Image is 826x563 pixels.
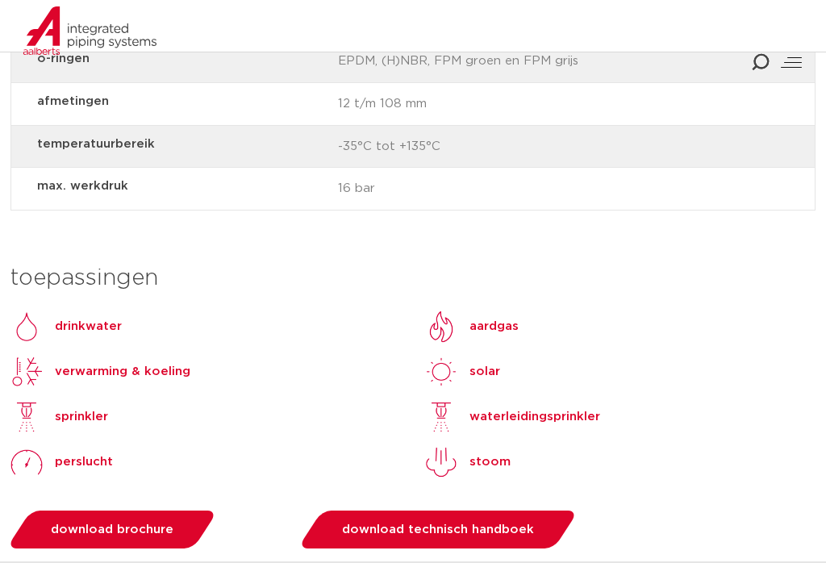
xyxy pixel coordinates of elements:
[55,362,190,382] p: verwarming & koeling
[37,48,325,69] strong: o-ringen
[469,407,600,427] p: waterleidingsprinkler
[55,317,122,336] p: drinkwater
[338,134,701,160] span: -35°C tot +135°C
[297,511,578,548] a: download technisch handboek
[10,446,113,478] a: perslucht
[55,407,108,427] p: sprinkler
[10,311,122,343] a: Drinkwaterdrinkwater
[425,356,457,388] img: solar
[10,262,816,294] h3: toepassingen
[6,511,219,548] a: download brochure
[338,176,701,202] span: 16 bar
[338,48,701,74] span: EPDM, (H)NBR, FPM groen en FPM grijs
[425,446,511,478] a: stoom
[469,362,500,382] p: solar
[425,311,519,343] a: aardgas
[51,523,173,536] span: download brochure
[37,176,325,196] strong: max. werkdruk
[10,356,190,388] a: verwarming & koeling
[37,134,325,154] strong: temperatuurbereik
[425,401,600,433] a: waterleidingsprinkler
[469,317,519,336] p: aardgas
[10,401,108,433] a: sprinkler
[10,311,43,343] img: Drinkwater
[425,356,500,388] a: solarsolar
[469,452,511,472] p: stoom
[338,91,701,117] span: 12 t/m 108 mm
[342,523,534,536] span: download technisch handboek
[55,452,113,472] p: perslucht
[37,91,325,111] strong: afmetingen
